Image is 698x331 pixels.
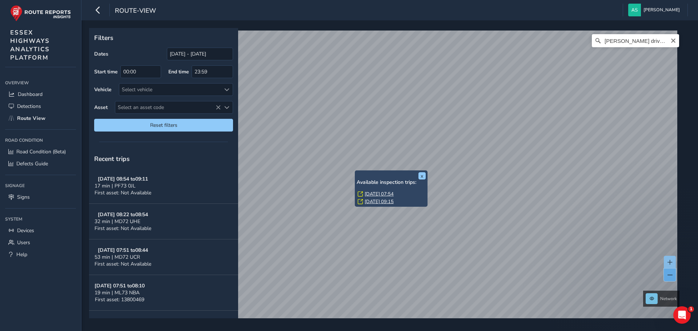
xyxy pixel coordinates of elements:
span: First asset: Not Available [95,189,151,196]
a: [DATE] 07:54 [365,191,394,197]
h6: Available inspection trips: [357,179,426,186]
span: Help [16,251,27,258]
span: 53 min | MD72 UCR [95,254,140,261]
label: Asset [94,104,108,111]
div: Overview [5,77,76,88]
span: 32 min | MD72 UHE [95,218,140,225]
a: Signs [5,191,76,203]
button: [DATE] 07:51 to08:4453 min | MD72 UCRFirst asset: Not Available [89,239,238,275]
span: Devices [17,227,34,234]
label: Dates [94,51,108,57]
strong: [DATE] 07:51 to 08:44 [98,247,148,254]
strong: [DATE] 08:22 to 08:54 [98,211,148,218]
iframe: Intercom live chat [673,306,691,324]
div: Select vehicle [119,84,221,96]
div: Road Condition [5,135,76,146]
a: Devices [5,225,76,237]
button: Reset filters [94,119,233,132]
button: x [418,172,426,179]
button: [PERSON_NAME] [628,4,682,16]
button: [DATE] 08:22 to08:5432 min | MD72 UHEFirst asset: Not Available [89,204,238,239]
div: System [5,214,76,225]
div: Signage [5,180,76,191]
strong: [DATE] 07:46 to 08:21 [95,318,145,325]
a: Users [5,237,76,249]
span: route-view [115,6,156,16]
button: [DATE] 08:54 to09:1117 min | PF73 0JLFirst asset: Not Available [89,168,238,204]
span: Route View [17,115,45,122]
span: Dashboard [18,91,43,98]
span: 17 min | PF73 0JL [95,182,136,189]
div: Select an asset code [221,101,233,113]
span: First asset: Not Available [95,225,151,232]
span: Reset filters [100,122,228,129]
label: Vehicle [94,86,112,93]
span: Select an asset code [115,101,221,113]
span: First asset: Not Available [95,261,151,267]
button: Clear [670,37,676,44]
a: Dashboard [5,88,76,100]
strong: [DATE] 07:51 to 08:10 [95,282,145,289]
span: Detections [17,103,41,110]
span: Network [660,296,677,302]
span: Defects Guide [16,160,48,167]
label: Start time [94,68,118,75]
img: rr logo [10,5,71,21]
a: Detections [5,100,76,112]
strong: [DATE] 08:54 to 09:11 [98,175,148,182]
span: First asset: 13800469 [95,296,144,303]
a: Route View [5,112,76,124]
button: [DATE] 07:51 to08:1019 min | ML73 NBAFirst asset: 13800469 [89,275,238,311]
a: [DATE] 09:15 [365,198,394,205]
span: Recent trips [94,154,130,163]
img: diamond-layout [628,4,641,16]
span: 19 min | ML73 NBA [95,289,140,296]
p: Filters [94,33,233,43]
a: Road Condition (Beta) [5,146,76,158]
span: Users [17,239,30,246]
span: ESSEX HIGHWAYS ANALYTICS PLATFORM [10,28,50,62]
a: Help [5,249,76,261]
canvas: Map [92,31,677,327]
span: 1 [688,306,694,312]
label: End time [168,68,189,75]
span: Signs [17,194,30,201]
span: [PERSON_NAME] [643,4,680,16]
input: Search [592,34,679,47]
span: Road Condition (Beta) [16,148,66,155]
a: Defects Guide [5,158,76,170]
